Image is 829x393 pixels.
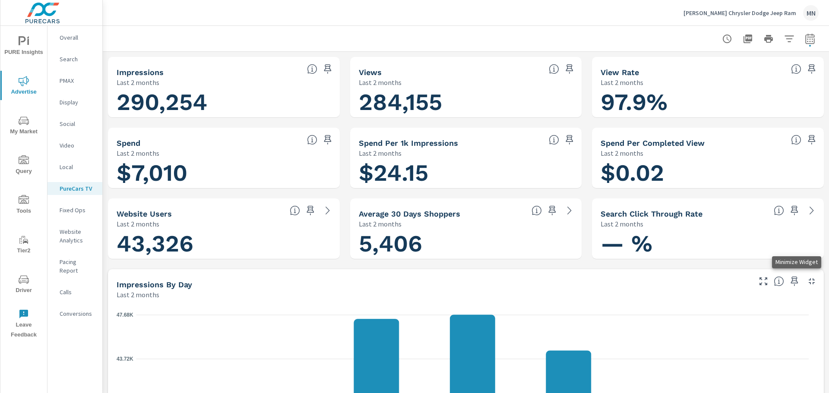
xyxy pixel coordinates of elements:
span: Unique website visitors over the selected time period. [Source: Website Analytics] [290,205,300,216]
p: Last 2 months [359,148,402,158]
span: Tools [3,195,44,216]
h1: $0.02 [601,158,815,188]
h5: Impressions by Day [117,280,192,289]
p: Last 2 months [601,77,643,88]
div: Display [47,96,102,109]
div: Local [47,160,102,173]
a: See more details in report [321,204,335,217]
h5: Spend Per 1k Impressions [359,138,458,148]
div: MN [803,5,819,21]
span: Advertise [3,76,44,97]
div: Calls [47,286,102,299]
p: Conversions [60,309,95,318]
a: See more details in report [805,204,819,217]
button: Make Fullscreen [756,274,770,288]
span: A rolling 30 day total of daily Shoppers on the dealership website, averaged over the selected da... [532,205,542,216]
span: The number of impressions, broken down by the day of the week they occurred. [774,276,784,286]
a: See more details in report [563,204,576,217]
p: Pacing Report [60,258,95,275]
span: Tier2 [3,235,44,256]
p: Search [60,55,95,63]
h5: Impressions [117,68,164,77]
span: Percentage of Impressions where the ad was viewed completely. “Impressions” divided by “Views”. [... [791,64,801,74]
h1: 43,326 [117,229,331,258]
span: Cost of your connected TV ad campaigns. [Source: This data is provided by the video advertising p... [307,135,317,145]
p: PureCars TV [60,184,95,193]
button: "Export Report to PDF" [739,30,756,47]
span: Query [3,155,44,176]
span: Save this to your personalized report [788,274,801,288]
p: Last 2 months [117,219,159,229]
h1: — % [601,229,815,258]
span: Save this to your personalized report [563,62,576,76]
text: 47.68K [117,312,133,318]
div: PMAX [47,74,102,87]
h5: Website Users [117,209,172,218]
span: Percentage of users who viewed your campaigns who clicked through to your website. For example, i... [774,205,784,216]
span: Save this to your personalized report [563,133,576,147]
p: Last 2 months [601,219,643,229]
p: Display [60,98,95,107]
span: Save this to your personalized report [545,204,559,217]
span: PURE Insights [3,36,44,57]
h5: View Rate [601,68,639,77]
h1: 284,155 [359,88,573,117]
span: Number of times your connected TV ad was viewed completely by a user. [Source: This data is provi... [549,64,559,74]
span: Leave Feedback [3,309,44,340]
h5: Search Click Through Rate [601,209,702,218]
p: Local [60,163,95,171]
div: Conversions [47,307,102,320]
div: Fixed Ops [47,204,102,217]
span: Number of times your connected TV ad was presented to a user. [Source: This data is provided by t... [307,64,317,74]
div: Social [47,117,102,130]
h1: 290,254 [117,88,331,117]
span: Save this to your personalized report [805,62,819,76]
div: Pacing Report [47,255,102,277]
p: Video [60,141,95,150]
h5: Average 30 Days Shoppers [359,209,460,218]
p: Website Analytics [60,227,95,245]
span: Driver [3,274,44,296]
span: Save this to your personalized report [321,62,335,76]
h5: Spend Per Completed View [601,138,705,148]
span: Total spend per 1,000 impressions. [Source: This data is provided by the video advertising platform] [791,135,801,145]
span: Save this to your personalized report [805,133,819,147]
div: Search [47,53,102,66]
p: Calls [60,288,95,296]
div: Video [47,139,102,152]
h5: Views [359,68,382,77]
span: My Market [3,116,44,137]
button: Apply Filters [781,30,798,47]
p: [PERSON_NAME] Chrysler Dodge Jeep Ram [683,9,796,17]
p: Last 2 months [359,77,402,88]
span: Total spend per 1,000 impressions. [Source: This data is provided by the video advertising platform] [549,135,559,145]
p: PMAX [60,76,95,85]
p: Last 2 months [117,148,159,158]
div: PureCars TV [47,182,102,195]
p: Fixed Ops [60,206,95,214]
button: Select Date Range [801,30,819,47]
p: Last 2 months [601,148,643,158]
div: Overall [47,31,102,44]
h1: 5,406 [359,229,573,258]
text: 43.72K [117,356,133,362]
h5: Spend [117,138,140,148]
p: Last 2 months [117,289,159,300]
p: Last 2 months [359,219,402,229]
div: Website Analytics [47,225,102,247]
span: Save this to your personalized report [304,204,317,217]
div: nav menu [0,26,47,343]
h1: $24.15 [359,158,573,188]
h1: $7,010 [117,158,331,188]
h1: 97.9% [601,88,815,117]
p: Overall [60,33,95,42]
span: Save this to your personalized report [321,133,335,147]
p: Social [60,119,95,128]
button: Print Report [760,30,777,47]
p: Last 2 months [117,77,159,88]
